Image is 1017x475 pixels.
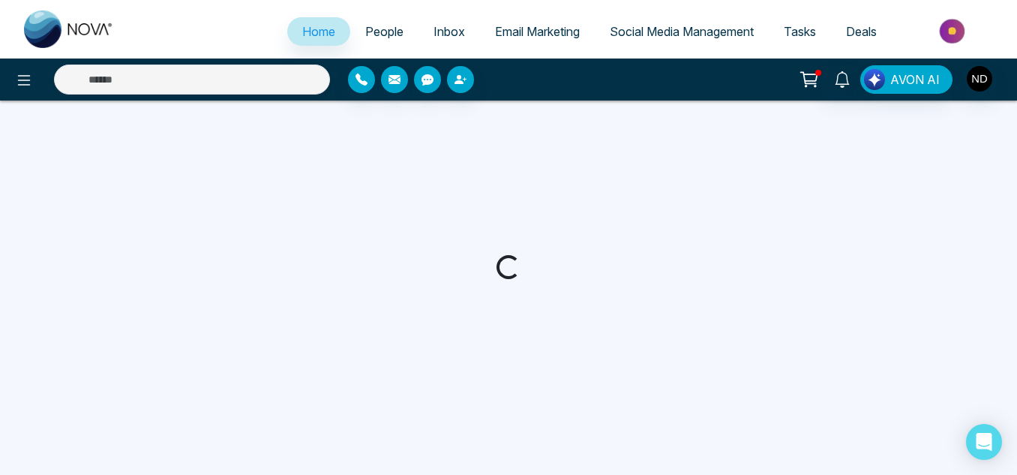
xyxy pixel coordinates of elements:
button: AVON AI [860,65,952,94]
span: Inbox [433,24,465,39]
a: Tasks [769,17,831,46]
span: Social Media Management [610,24,754,39]
a: Social Media Management [595,17,769,46]
span: Deals [846,24,877,39]
a: Deals [831,17,892,46]
span: Home [302,24,335,39]
a: Home [287,17,350,46]
img: Nova CRM Logo [24,11,114,48]
img: User Avatar [967,66,992,92]
span: AVON AI [890,71,940,89]
img: Market-place.gif [899,14,1008,48]
span: Tasks [784,24,816,39]
span: Email Marketing [495,24,580,39]
img: Lead Flow [864,69,885,90]
span: People [365,24,403,39]
a: Email Marketing [480,17,595,46]
div: Open Intercom Messenger [966,424,1002,460]
a: People [350,17,418,46]
a: Inbox [418,17,480,46]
